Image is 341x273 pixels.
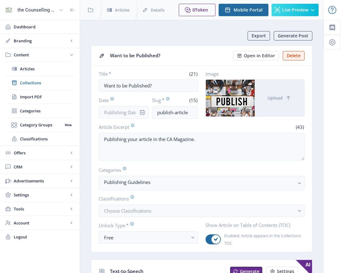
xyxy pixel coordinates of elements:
a: Classifications [6,132,73,146]
input: this-is-how-a-slug-looks-like [152,106,198,119]
button: Choose Classifications [99,205,305,217]
span: Import PDF [20,94,73,100]
button: Live Preview [272,4,319,16]
div: Want to be Published? [110,51,229,60]
span: Upload [268,96,283,101]
a: Import PDF [6,90,73,104]
span: Offers [14,150,69,156]
span: Advertisements [14,178,69,184]
label: Categories [99,167,300,173]
button: Delete [283,51,305,60]
span: Branding [14,38,69,44]
label: Show Article on Table of Contents (TOC) [206,222,300,228]
span: Articles [115,7,130,13]
span: Collections [20,80,73,86]
span: Choose Classifications [104,208,151,214]
a: Articles [6,62,73,76]
span: Content [14,52,69,58]
div: the Counselling Australia Magazine [17,3,56,17]
nb-icon: info [139,109,145,115]
span: Live Preview [282,7,308,12]
span: Dashboard [14,24,75,30]
a: Categories [6,104,73,118]
span: CRM [14,164,69,170]
span: Classifications [20,136,73,142]
span: Token [195,7,208,13]
span: Export [252,33,266,38]
span: (43) [295,124,305,130]
button: Publishing Guidelines [99,176,305,190]
button: Upload [255,80,304,116]
span: Logout [14,234,75,240]
button: Free [99,231,198,244]
span: Generate Post [278,33,308,38]
label: Unlock Type [99,222,193,229]
a: Collections [6,76,73,90]
nb-select-label: Publishing Guidelines [104,178,294,186]
button: Open in Editor [233,51,279,60]
span: Open in Editor [244,53,275,58]
img: properties.app_icon.jpeg [4,5,14,15]
button: Export [248,31,270,40]
button: Generate Post [274,31,312,40]
span: Details [151,7,164,13]
span: Account [14,220,69,226]
label: Title [99,71,146,77]
div: Free [104,234,188,241]
label: Article Excerpt [99,124,199,130]
label: Image [206,71,300,77]
span: (21) [188,71,198,77]
span: Enabled: Article appears in the Collections TOC [221,232,305,247]
label: Classifications [99,195,300,202]
input: Type Article Title ... [99,79,198,92]
input: Publishing Date [99,106,149,119]
span: (15) [188,97,198,103]
button: 0Token [179,4,215,16]
label: Date [99,97,140,104]
span: Articles [20,66,73,72]
span: Category Groups [20,122,63,128]
label: Slug [152,97,173,104]
button: Mobile Portal [219,4,268,16]
a: Category GroupsWeb [6,118,73,132]
span: Categories [20,108,73,114]
span: Tools [14,206,69,212]
span: Settings [14,192,69,198]
nb-badge: Web [63,122,73,128]
span: Mobile Portal [234,7,263,12]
